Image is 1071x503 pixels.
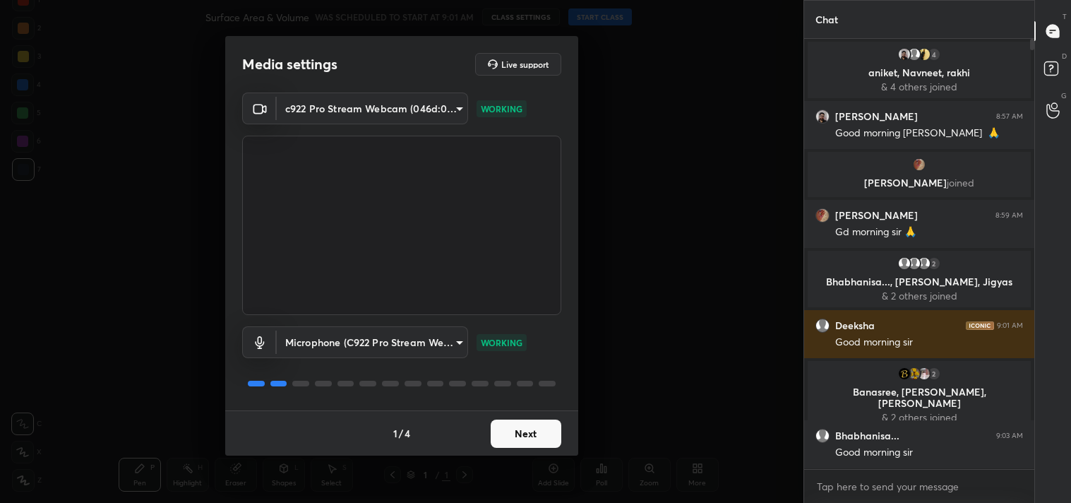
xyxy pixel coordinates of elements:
[481,336,522,349] p: WORKING
[399,426,403,441] h4: /
[491,420,561,448] button: Next
[501,60,549,69] h5: Live support
[996,432,1023,440] div: 9:03 AM
[835,209,918,222] h6: [PERSON_NAME]
[835,430,899,442] h6: Bhabhanisa...
[907,47,921,61] img: default.png
[393,426,397,441] h4: 1
[917,256,931,271] img: default.png
[277,326,468,358] div: c922 Pro Stream Webcam (046d:085c)
[995,211,1023,220] div: 8:59 AM
[816,386,1022,409] p: Banasree, [PERSON_NAME], [PERSON_NAME]
[804,1,849,38] p: Chat
[815,208,830,223] img: abf7b78bac1b4a6b903a2660c9114da3.jpg
[927,256,941,271] div: 2
[835,336,1023,350] div: Good morning sir
[405,426,410,441] h4: 4
[927,367,941,381] div: 2
[816,276,1022,288] p: Bhabhanisa..., [PERSON_NAME], Jigyas
[804,39,1034,469] div: grid
[997,321,1023,330] div: 9:01 AM
[907,367,921,381] img: 94e858203327418b86c89cfd70535ee2.jpg
[897,256,911,271] img: default.png
[816,412,1022,423] p: & 2 others joined
[835,225,1023,239] div: Gd morning sir 🙏
[966,321,994,330] img: iconic-dark.1390631f.png
[242,55,337,73] h2: Media settings
[816,81,1022,93] p: & 4 others joined
[912,158,926,172] img: abf7b78bac1b4a6b903a2660c9114da3.jpg
[481,102,522,115] p: WORKING
[835,126,1023,141] div: Good morning [PERSON_NAME] 🙏
[835,446,1023,460] div: Good morning sir
[927,47,941,61] div: 4
[907,256,921,271] img: default.png
[815,429,830,443] img: default.png
[816,67,1022,78] p: aniket, Navneet, rakhi
[835,110,918,123] h6: [PERSON_NAME]
[277,93,468,124] div: c922 Pro Stream Webcam (046d:085c)
[815,110,830,124] img: d927ead1100745ec8176353656eda1f8.jpg
[816,177,1022,189] p: [PERSON_NAME]
[917,367,931,381] img: 36ed27a69b0441529606283975729370.jpg
[917,47,931,61] img: 3
[1063,11,1067,22] p: T
[815,319,830,333] img: default.png
[897,367,911,381] img: dd5fef384d1d489b894228639f774a70.jpg
[897,47,911,61] img: d927ead1100745ec8176353656eda1f8.jpg
[1061,90,1067,101] p: G
[1062,51,1067,61] p: D
[835,319,875,332] h6: Deeksha
[947,176,974,189] span: joined
[816,290,1022,302] p: & 2 others joined
[996,112,1023,121] div: 8:57 AM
